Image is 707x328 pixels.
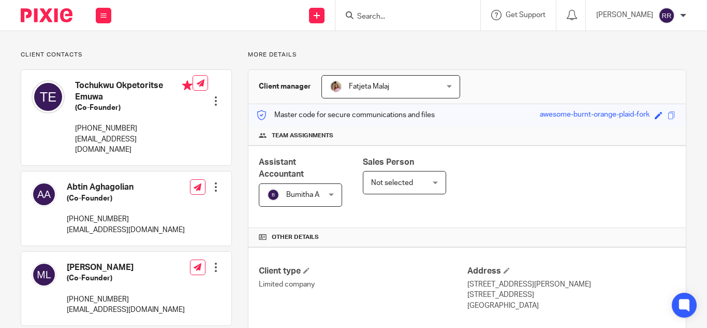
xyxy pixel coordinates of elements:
h4: Client type [259,266,467,277]
h5: (Co-Founder) [75,103,193,113]
span: Sales Person [363,158,414,166]
span: Fatjeta Malaj [349,83,389,90]
span: Assistant Accountant [259,158,304,178]
h5: (Co-Founder) [67,193,185,204]
img: svg%3E [32,262,56,287]
p: [STREET_ADDRESS][PERSON_NAME] [467,279,675,290]
h3: Client manager [259,81,311,92]
span: Team assignments [272,132,333,140]
p: Master code for secure communications and files [256,110,435,120]
h4: [PERSON_NAME] [67,262,185,273]
span: Other details [272,233,319,241]
img: MicrosoftTeams-image%20(5).png [330,80,342,93]
i: Primary [182,80,193,91]
h4: Tochukwu Okpetoritse Emuwa [75,80,193,103]
div: awesome-burnt-orange-plaid-fork [540,109,650,121]
span: Bumitha A [286,191,319,198]
p: [PHONE_NUMBER] [67,214,185,224]
span: Get Support [506,11,546,19]
p: [PHONE_NUMBER] [67,294,185,305]
p: Client contacts [21,51,232,59]
img: svg%3E [267,189,279,201]
img: Pixie [21,8,72,22]
h4: Address [467,266,675,277]
h5: (Co-Founder) [67,273,185,283]
input: Search [356,12,449,22]
span: Not selected [371,179,413,187]
p: [EMAIL_ADDRESS][DOMAIN_NAME] [67,305,185,315]
img: svg%3E [32,182,56,207]
p: [GEOGRAPHIC_DATA] [467,301,675,311]
p: [STREET_ADDRESS] [467,290,675,300]
h4: Abtin Aghagolian [67,182,185,193]
p: Limited company [259,279,467,290]
p: [EMAIL_ADDRESS][DOMAIN_NAME] [67,225,185,235]
p: [PERSON_NAME] [596,10,653,20]
img: svg%3E [658,7,675,24]
p: [EMAIL_ADDRESS][DOMAIN_NAME] [75,134,193,155]
p: More details [248,51,686,59]
p: [PHONE_NUMBER] [75,123,193,134]
img: svg%3E [32,80,65,113]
